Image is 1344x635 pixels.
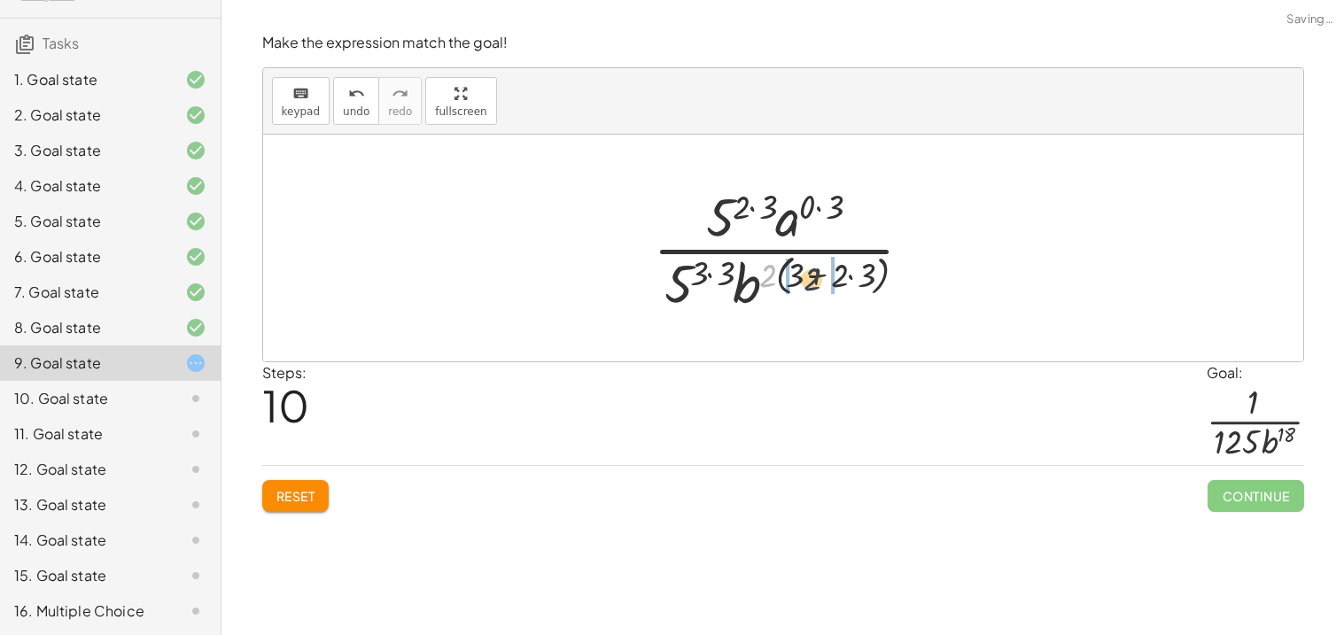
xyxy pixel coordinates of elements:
[333,77,379,125] button: undoundo
[388,105,412,118] span: redo
[14,494,157,515] div: 13. Goal state
[14,140,157,161] div: 3. Goal state
[185,140,206,161] i: Task finished and correct.
[392,83,408,105] i: redo
[14,423,157,445] div: 11. Goal state
[276,488,315,504] span: Reset
[1286,11,1333,28] span: Saving…
[262,480,330,512] button: Reset
[14,459,157,480] div: 12. Goal state
[435,105,486,118] span: fullscreen
[262,378,309,432] span: 10
[185,494,206,515] i: Task not started.
[185,105,206,126] i: Task finished and correct.
[282,105,321,118] span: keypad
[185,282,206,303] i: Task finished and correct.
[14,105,157,126] div: 2. Goal state
[262,363,307,382] label: Steps:
[14,600,157,622] div: 16. Multiple Choice
[185,388,206,409] i: Task not started.
[1207,362,1303,383] div: Goal:
[14,352,157,374] div: 9. Goal state
[378,77,422,125] button: redoredo
[14,246,157,267] div: 6. Goal state
[43,34,79,52] span: Tasks
[343,105,369,118] span: undo
[425,77,496,125] button: fullscreen
[185,211,206,232] i: Task finished and correct.
[185,565,206,586] i: Task not started.
[14,565,157,586] div: 15. Goal state
[185,459,206,480] i: Task not started.
[185,423,206,445] i: Task not started.
[272,77,330,125] button: keyboardkeypad
[185,317,206,338] i: Task finished and correct.
[292,83,309,105] i: keyboard
[348,83,365,105] i: undo
[14,175,157,197] div: 4. Goal state
[14,388,157,409] div: 10. Goal state
[262,33,1304,53] p: Make the expression match the goal!
[185,175,206,197] i: Task finished and correct.
[14,317,157,338] div: 8. Goal state
[14,69,157,90] div: 1. Goal state
[14,530,157,551] div: 14. Goal state
[14,282,157,303] div: 7. Goal state
[185,530,206,551] i: Task not started.
[14,211,157,232] div: 5. Goal state
[185,352,206,374] i: Task started.
[185,246,206,267] i: Task finished and correct.
[185,600,206,622] i: Task not started.
[185,69,206,90] i: Task finished and correct.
